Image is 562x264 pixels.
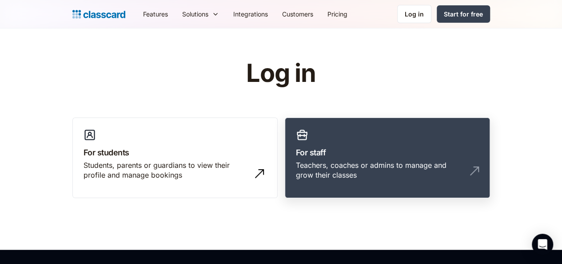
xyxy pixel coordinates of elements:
div: Start for free [444,9,483,19]
a: Start for free [437,5,490,23]
a: Customers [275,4,320,24]
a: Pricing [320,4,355,24]
div: Students, parents or guardians to view their profile and manage bookings [84,160,249,180]
div: Open Intercom Messenger [532,234,553,255]
div: Log in [405,9,424,19]
div: Teachers, coaches or admins to manage and grow their classes [296,160,461,180]
a: For staffTeachers, coaches or admins to manage and grow their classes [285,118,490,199]
div: Solutions [175,4,226,24]
h3: For staff [296,146,479,158]
div: Solutions [182,9,208,19]
a: Logo [72,8,125,20]
h1: Log in [140,60,422,87]
a: Integrations [226,4,275,24]
h3: For students [84,146,267,158]
a: For studentsStudents, parents or guardians to view their profile and manage bookings [72,118,278,199]
a: Features [136,4,175,24]
a: Log in [397,5,431,23]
